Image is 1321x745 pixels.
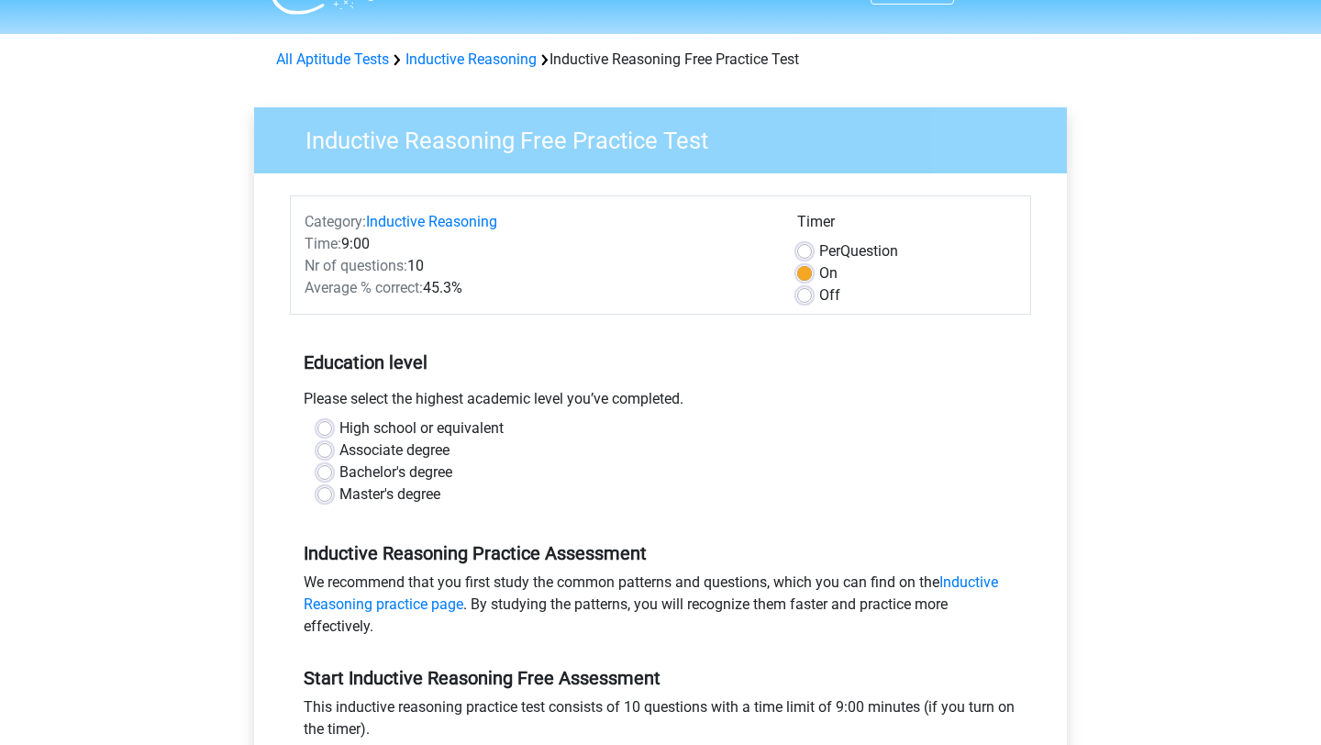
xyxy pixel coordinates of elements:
[339,417,504,439] label: High school or equivalent
[819,284,840,306] label: Off
[269,49,1052,71] div: Inductive Reasoning Free Practice Test
[405,50,537,68] a: Inductive Reasoning
[819,240,898,262] label: Question
[290,388,1031,417] div: Please select the highest academic level you’ve completed.
[305,213,366,230] span: Category:
[305,235,341,252] span: Time:
[366,213,497,230] a: Inductive Reasoning
[819,262,838,284] label: On
[291,255,783,277] div: 10
[276,50,389,68] a: All Aptitude Tests
[797,211,1016,240] div: Timer
[304,344,1017,381] h5: Education level
[305,257,407,274] span: Nr of questions:
[291,277,783,299] div: 45.3%
[291,233,783,255] div: 9:00
[339,484,440,506] label: Master's degree
[305,279,423,296] span: Average % correct:
[304,542,1017,564] h5: Inductive Reasoning Practice Assessment
[304,667,1017,689] h5: Start Inductive Reasoning Free Assessment
[339,461,452,484] label: Bachelor's degree
[283,119,1053,155] h3: Inductive Reasoning Free Practice Test
[819,242,840,260] span: Per
[290,572,1031,645] div: We recommend that you first study the common patterns and questions, which you can find on the . ...
[339,439,450,461] label: Associate degree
